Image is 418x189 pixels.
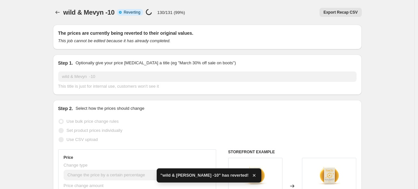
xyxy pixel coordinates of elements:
[63,9,115,16] span: wild & Mevyn -10
[67,128,123,133] span: Set product prices individually
[75,105,144,112] p: Select how the prices should change
[58,30,357,36] h2: The prices are currently being reverted to their original values.
[228,149,357,155] h6: STOREFRONT EXAMPLE
[58,71,357,82] input: 30% off holiday sale
[124,10,140,15] span: Reverting
[161,172,249,179] span: "wild & [PERSON_NAME] -10" has reverted!
[53,8,62,17] button: Price change jobs
[316,161,342,187] img: Mango_Kiss_Soap-2_1694x1694_cf726df3-9842-4a7f-a06d-075a9738e9a2_80x.webp
[75,60,236,66] p: Optionally give your price [MEDICAL_DATA] a title (eg "March 30% off sale on boots")
[64,183,104,188] span: Price change amount
[67,137,98,142] span: Use CSV upload
[64,155,73,160] h3: Price
[58,38,171,43] i: This job cannot be edited because it has already completed.
[67,119,119,124] span: Use bulk price change rules
[242,161,268,187] img: Mango_Kiss_Soap-2_1694x1694_cf726df3-9842-4a7f-a06d-075a9738e9a2_80x.webp
[58,105,73,112] h2: Step 2.
[320,8,361,17] button: Export Recap CSV
[157,10,185,15] p: 130/131 (99%)
[323,10,358,15] span: Export Recap CSV
[58,60,73,66] h2: Step 1.
[64,163,88,168] span: Change type
[58,84,159,89] span: This title is just for internal use, customers won't see it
